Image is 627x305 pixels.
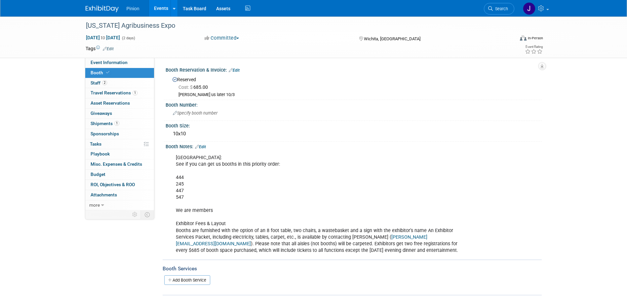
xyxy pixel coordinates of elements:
[85,149,154,159] a: Playbook
[484,3,514,15] a: Search
[229,68,240,73] a: Edit
[166,65,542,74] div: Booth Reservation & Invoice:
[91,172,105,177] span: Budget
[102,80,107,85] span: 2
[85,98,154,108] a: Asset Reservations
[85,68,154,78] a: Booth
[91,131,119,136] span: Sponsorships
[100,35,106,40] span: to
[114,121,119,126] span: 1
[133,90,137,95] span: 1
[178,85,211,90] span: 685.00
[166,121,542,129] div: Booth Size:
[475,34,543,44] div: Event Format
[166,142,542,150] div: Booth Notes:
[85,119,154,129] a: Shipments1
[525,45,543,49] div: Event Rating
[129,210,141,219] td: Personalize Event Tab Strip
[127,6,139,11] span: Pinion
[91,161,142,167] span: Misc. Expenses & Credits
[91,60,128,65] span: Event Information
[90,141,101,147] span: Tasks
[85,129,154,139] a: Sponsorships
[91,90,137,95] span: Travel Reservations
[202,35,242,42] button: Committed
[91,192,117,197] span: Attachments
[85,78,154,88] a: Staff2
[178,85,193,90] span: Cost: $
[528,36,543,41] div: In-Person
[493,6,508,11] span: Search
[86,45,114,52] td: Tags
[523,2,535,15] img: Jennifer Plumisto
[85,139,154,149] a: Tasks
[85,58,154,68] a: Event Information
[85,190,154,200] a: Attachments
[91,182,135,187] span: ROI, Objectives & ROO
[91,100,130,106] span: Asset Reservations
[121,36,135,40] span: (2 days)
[163,265,542,272] div: Booth Services
[91,80,107,85] span: Staff
[364,36,420,41] span: Wichita, [GEOGRAPHIC_DATA]
[171,75,537,98] div: Reserved
[176,234,427,247] a: [PERSON_NAME][EMAIL_ADDRESS][DOMAIN_NAME]
[140,210,154,219] td: Toggle Event Tabs
[166,100,542,108] div: Booth Number:
[171,151,469,257] div: [GEOGRAPHIC_DATA]: See if you can get us booths in this priority order: 444 245 447 547 We are me...
[85,88,154,98] a: Travel Reservations1
[85,159,154,169] a: Misc. Expenses & Credits
[520,35,527,41] img: Format-Inperson.png
[171,129,537,139] div: 10x10
[85,109,154,119] a: Giveaways
[84,20,504,32] div: [US_STATE] Agribusiness Expo
[85,180,154,190] a: ROI, Objectives & ROO
[85,200,154,210] a: more
[103,47,114,51] a: Edit
[195,145,206,149] a: Edit
[178,92,537,98] div: [PERSON_NAME] us later 10/3
[89,202,100,208] span: more
[86,6,119,12] img: ExhibitDay
[91,121,119,126] span: Shipments
[91,70,111,75] span: Booth
[106,71,109,74] i: Booth reservation complete
[86,35,120,41] span: [DATE] [DATE]
[91,111,112,116] span: Giveaways
[164,275,210,285] a: Add Booth Service
[173,111,217,116] span: Specify booth number
[91,151,110,156] span: Playbook
[85,170,154,180] a: Budget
